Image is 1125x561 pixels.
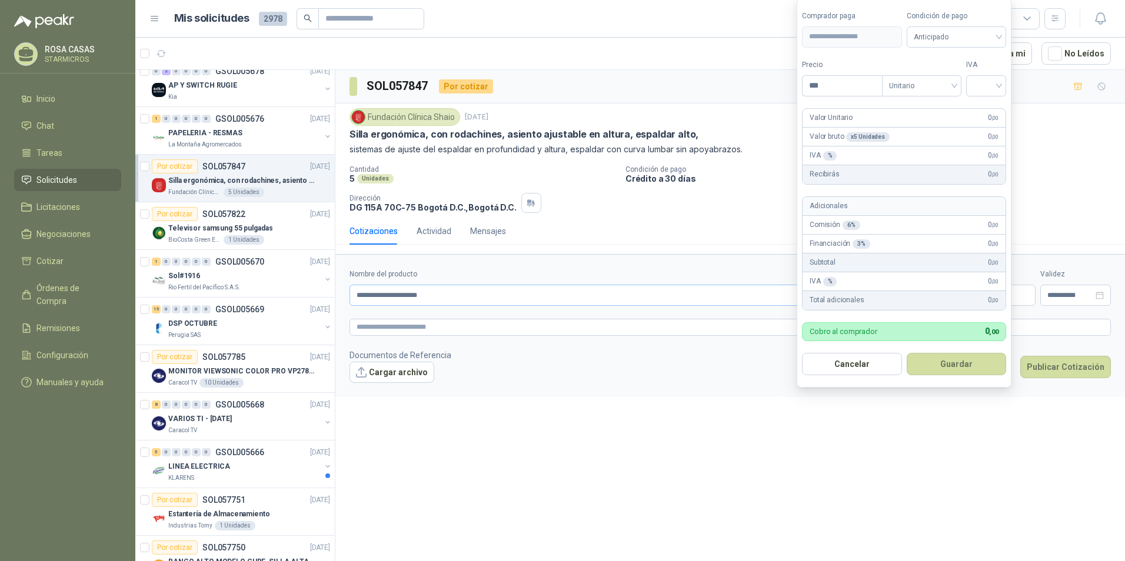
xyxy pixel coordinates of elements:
[162,258,171,266] div: 0
[810,131,890,142] p: Valor bruto
[988,238,998,249] span: 0
[162,305,171,313] div: 0
[168,223,273,234] p: Televisor samsung 55 pulgadas
[172,67,181,75] div: 0
[202,353,245,361] p: SOL057785
[215,521,255,530] div: 1 Unidades
[991,278,998,285] span: ,00
[172,115,181,123] div: 0
[152,67,161,75] div: 0
[224,188,264,197] div: 5 Unidades
[988,169,998,180] span: 0
[192,305,201,313] div: 0
[152,400,161,409] div: 8
[168,461,230,472] p: LINEA ELECTRICA
[350,128,698,141] p: Silla ergonómica, con rodachines, asiento ajustable en altura, espaldar alto,
[152,115,161,123] div: 1
[152,512,166,526] img: Company Logo
[152,350,198,364] div: Por cotizar
[310,304,330,315] p: [DATE]
[991,259,998,266] span: ,00
[907,353,1007,375] button: Guardar
[45,56,118,63] p: STARMICROS
[168,92,177,102] p: Kia
[174,10,249,27] h1: Mis solicitudes
[14,371,121,393] a: Manuales y ayuda
[350,108,460,126] div: Fundación Clínica Shaio
[172,305,181,313] div: 0
[310,542,330,553] p: [DATE]
[152,493,198,507] div: Por cotizar
[350,269,871,280] label: Nombre del producto
[168,128,242,139] p: PAPELERIA - RESMAS
[14,115,121,137] a: Chat
[182,448,191,456] div: 0
[1020,356,1111,378] button: Publicar Cotización
[843,221,860,230] div: 6 %
[192,67,201,75] div: 0
[152,540,198,555] div: Por cotizar
[802,353,902,375] button: Cancelar
[988,276,998,287] span: 0
[310,352,330,363] p: [DATE]
[991,222,998,228] span: ,00
[168,426,197,435] p: Caracol TV
[14,88,121,110] a: Inicio
[802,59,882,71] label: Precio
[810,112,853,123] p: Valor Unitario
[810,295,864,306] p: Total adicionales
[168,271,200,282] p: Sol#1916
[350,173,355,183] p: 5
[182,400,191,409] div: 0
[36,376,104,389] span: Manuales y ayuda
[202,305,211,313] div: 0
[162,400,171,409] div: 0
[152,207,198,221] div: Por cotizar
[991,115,998,121] span: ,00
[168,378,197,388] p: Caracol TV
[202,67,211,75] div: 0
[966,59,1006,71] label: IVA
[846,132,890,142] div: x 5 Unidades
[991,171,998,178] span: ,00
[162,115,171,123] div: 0
[36,119,54,132] span: Chat
[810,169,840,180] p: Recibirás
[172,448,181,456] div: 0
[168,521,212,530] p: Industrias Tomy
[988,285,1036,306] p: $ 0,00
[310,66,330,77] p: [DATE]
[172,400,181,409] div: 0
[988,269,1036,280] label: Flete
[162,67,171,75] div: 2
[810,276,837,287] p: IVA
[14,223,121,245] a: Negociaciones
[202,258,211,266] div: 0
[310,209,330,220] p: [DATE]
[14,196,121,218] a: Licitaciones
[439,79,493,93] div: Por cotizar
[988,150,998,161] span: 0
[810,150,837,161] p: IVA
[224,235,264,245] div: 1 Unidades
[152,464,166,478] img: Company Logo
[802,11,902,22] label: Comprador paga
[36,228,91,241] span: Negociaciones
[152,112,332,149] a: 1 0 0 0 0 0 GSOL005676[DATE] Company LogoPAPELERIA - RESMASLa Montaña Agromercados
[168,235,221,245] p: BioCosta Green Energy S.A.S
[350,225,398,238] div: Cotizaciones
[810,201,847,212] p: Adicionales
[152,178,166,192] img: Company Logo
[152,131,166,145] img: Company Logo
[182,305,191,313] div: 0
[310,495,330,506] p: [DATE]
[215,67,264,75] p: GSOL005678
[168,140,242,149] p: La Montaña Agromercados
[192,115,201,123] div: 0
[350,143,1111,156] p: sistemas de ajuste del espaldar en profundidad y altura, espaldar con curva lumbar sin apoyabrazos.
[202,400,211,409] div: 0
[182,67,191,75] div: 0
[14,250,121,272] a: Cotizar
[14,277,121,312] a: Órdenes de Compra
[823,277,837,286] div: %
